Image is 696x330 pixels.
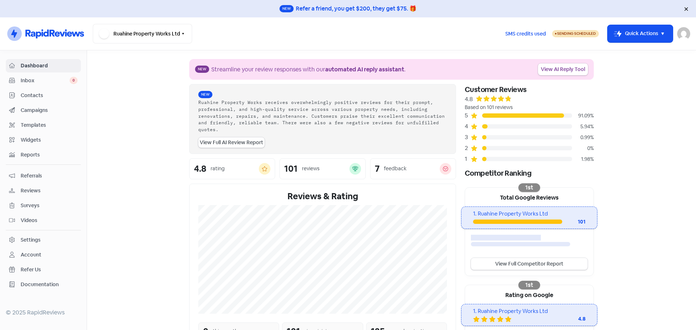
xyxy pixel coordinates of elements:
[21,62,78,70] span: Dashboard
[572,112,594,120] div: 91.09%
[195,66,209,73] span: New
[6,169,81,183] a: Referrals
[6,263,81,276] a: Refer Us
[465,285,593,304] div: Rating on Google
[211,165,225,172] div: rating
[572,134,594,141] div: 0.99%
[465,188,593,206] div: Total Google Reviews
[21,187,78,195] span: Reviews
[279,158,365,179] a: 101reviews
[465,104,594,111] div: Based on 101 reviews
[572,155,594,163] div: 1.98%
[370,158,456,179] a: 7feedback
[465,122,471,131] div: 4
[6,184,81,197] a: Reviews
[198,190,447,203] div: Reviews & Rating
[6,118,81,132] a: Templates
[325,66,404,73] b: automated AI reply assistant
[21,136,78,144] span: Widgets
[608,25,673,42] button: Quick Actions
[465,144,471,153] div: 2
[465,155,471,163] div: 1
[189,158,275,179] a: 4.8rating
[21,106,78,114] span: Campaigns
[499,29,552,37] a: SMS credits used
[198,99,447,133] div: Ruahine Property Works receives overwhelmingly positive reviews for their prompt, professional, a...
[21,217,78,224] span: Videos
[552,29,599,38] a: Sending Scheduled
[6,278,81,291] a: Documentation
[556,315,585,323] div: 4.8
[194,164,206,173] div: 4.8
[21,281,78,288] span: Documentation
[296,4,417,13] div: Refer a friend, you get $200, they get $75. 🎁
[572,123,594,130] div: 5.94%
[471,258,588,270] a: View Full Competitor Report
[384,165,406,172] div: feedback
[70,77,78,84] span: 0
[465,111,471,120] div: 5
[21,172,78,180] span: Referrals
[279,5,294,12] span: New
[21,251,41,259] div: Account
[465,168,594,179] div: Competitor Ranking
[6,308,81,317] div: © 2025 RapidReviews
[6,104,81,117] a: Campaigns
[505,30,546,38] span: SMS credits used
[677,27,690,40] img: User
[6,148,81,162] a: Reports
[473,210,585,218] div: 1. Ruahine Property Works Ltd
[6,233,81,247] a: Settings
[557,31,596,36] span: Sending Scheduled
[518,281,540,289] div: 1st
[6,199,81,212] a: Surveys
[93,24,192,43] button: Ruahine Property Works Ltd
[6,214,81,227] a: Videos
[198,137,265,148] a: View Full AI Review Report
[302,165,319,172] div: reviews
[6,59,81,72] a: Dashboard
[21,77,70,84] span: Inbox
[21,266,78,273] span: Refer Us
[375,164,380,173] div: 7
[211,65,406,74] div: Streamline your review responses with our .
[21,92,78,99] span: Contacts
[465,84,594,95] div: Customer Reviews
[562,218,585,226] div: 101
[572,145,594,152] div: 0%
[21,202,78,209] span: Surveys
[198,91,212,98] span: New
[6,89,81,102] a: Contacts
[6,133,81,147] a: Widgets
[465,95,473,104] div: 4.8
[6,248,81,262] a: Account
[21,151,78,159] span: Reports
[465,133,471,142] div: 3
[518,183,540,192] div: 1st
[284,164,298,173] div: 101
[21,121,78,129] span: Templates
[538,63,588,75] a: View AI Reply Tool
[6,74,81,87] a: Inbox 0
[473,307,585,316] div: 1. Ruahine Property Works Ltd
[21,236,41,244] div: Settings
